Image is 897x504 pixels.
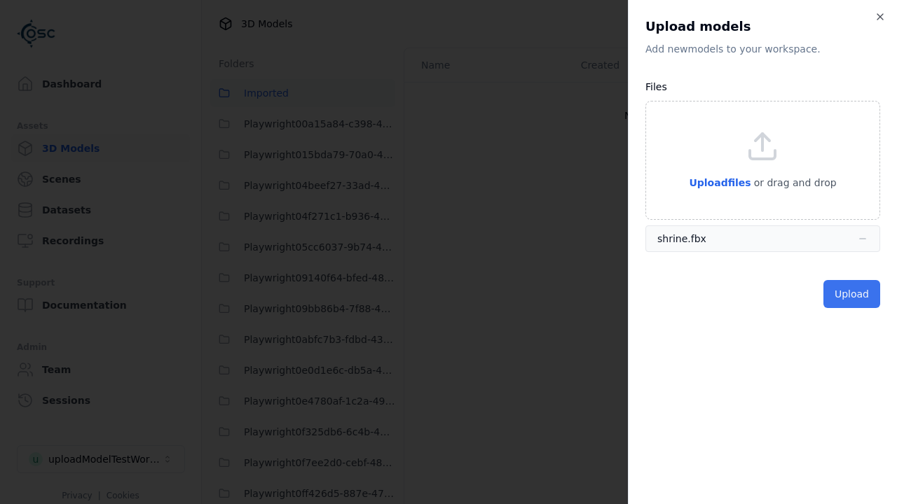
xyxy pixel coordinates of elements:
[645,42,880,56] p: Add new model s to your workspace.
[657,232,706,246] div: shrine.fbx
[751,174,837,191] p: or drag and drop
[645,17,880,36] h2: Upload models
[823,280,880,308] button: Upload
[645,81,667,92] label: Files
[689,177,751,188] span: Upload files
